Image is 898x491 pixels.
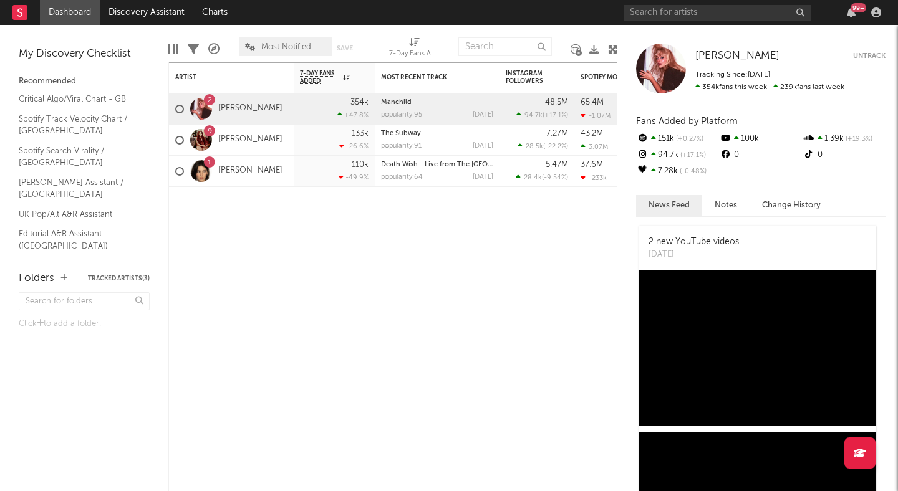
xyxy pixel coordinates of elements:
div: Folders [19,271,54,286]
a: The Subway [381,130,421,137]
a: Critical Algo/Viral Chart - GB [19,92,137,106]
span: Fans Added by Platform [636,117,738,126]
span: 239k fans last week [695,83,844,91]
div: 99 + [851,3,866,12]
div: 94.7k [636,147,719,163]
span: -9.54 % [544,174,566,181]
div: Spotify Monthly Listeners [581,74,674,81]
button: Save [337,45,353,52]
div: 7-Day Fans Added (7-Day Fans Added) [389,47,439,62]
a: UK Pop/Alt A&R Assistant [19,207,137,221]
div: 5.47M [546,161,568,169]
div: Click to add a folder. [19,317,150,331]
div: 43.2M [581,130,603,138]
div: 7.28k [636,163,719,179]
input: Search... [458,37,552,56]
button: Filter by Artist [275,71,287,83]
div: popularity: 64 [381,174,423,181]
button: Change History [750,195,833,216]
button: Filter by Most Recent Track [481,71,493,83]
div: 3.07M [581,143,608,151]
div: Instagram Followers [506,70,549,85]
input: Search for folders... [19,292,150,310]
div: Edit Columns [168,31,178,67]
span: 28.4k [524,174,542,181]
span: -0.48 % [678,168,707,175]
div: Filters [188,31,199,67]
a: Manchild [381,99,412,106]
button: 99+ [847,7,856,17]
span: [PERSON_NAME] [695,50,780,61]
button: Tracked Artists(3) [88,275,150,282]
span: 7-Day Fans Added [300,70,340,85]
span: Most Notified [261,43,311,51]
div: A&R Pipeline [208,31,220,67]
div: ( ) [516,173,568,181]
div: -49.9 % [339,173,369,181]
span: 354k fans this week [695,83,767,91]
a: [PERSON_NAME] [218,103,282,114]
a: Editorial A&R Assistant ([GEOGRAPHIC_DATA]) [19,227,137,252]
div: 7-Day Fans Added (7-Day Fans Added) [389,31,439,67]
div: 354k [350,98,369,107]
div: [DATE] [473,112,493,118]
div: [DATE] [473,174,493,181]
div: 48.5M [545,98,568,107]
a: [PERSON_NAME] [218,135,282,145]
div: -233k [581,174,607,182]
button: Filter by Instagram Followers [556,71,568,83]
div: ( ) [516,111,568,119]
button: Notes [702,195,750,216]
div: 7.27M [546,130,568,138]
span: +19.3 % [844,136,872,143]
div: -26.6 % [339,142,369,150]
div: +47.8 % [337,111,369,119]
div: popularity: 91 [381,143,422,150]
div: The Subway [381,130,493,137]
div: 100k [719,131,802,147]
div: Artist [175,74,269,81]
div: 151k [636,131,719,147]
div: ( ) [518,142,568,150]
span: 94.7k [524,112,543,119]
button: Filter by 7-Day Fans Added [356,71,369,83]
div: 133k [352,130,369,138]
a: Spotify Search Virality / [GEOGRAPHIC_DATA] [19,144,137,169]
button: News Feed [636,195,702,216]
div: 2 new YouTube videos [649,236,739,249]
span: 28.5k [526,143,543,150]
a: [PERSON_NAME] Assistant / [GEOGRAPHIC_DATA] [19,176,137,201]
div: 110k [352,161,369,169]
div: Recommended [19,74,150,89]
a: Spotify Track Velocity Chart / [GEOGRAPHIC_DATA] [19,112,137,138]
div: Death Wish - Live from The O2 Arena [381,161,493,168]
div: My Discovery Checklist [19,47,150,62]
a: Death Wish - Live from The [GEOGRAPHIC_DATA] [381,161,542,168]
button: Untrack [853,50,886,62]
input: Search for artists [624,5,811,21]
span: +17.1 % [678,152,706,159]
div: 1.39k [803,131,886,147]
a: [PERSON_NAME] [218,166,282,176]
span: Tracking Since: [DATE] [695,71,770,79]
a: [PERSON_NAME] [695,50,780,62]
span: +0.27 % [674,136,703,143]
div: 37.6M [581,161,603,169]
div: Manchild [381,99,493,106]
div: 0 [803,147,886,163]
div: [DATE] [473,143,493,150]
div: 0 [719,147,802,163]
div: Most Recent Track [381,74,475,81]
div: popularity: 95 [381,112,422,118]
span: -22.2 % [545,143,566,150]
div: 65.4M [581,98,604,107]
span: +17.1 % [544,112,566,119]
div: -1.07M [581,112,611,120]
div: [DATE] [649,249,739,261]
